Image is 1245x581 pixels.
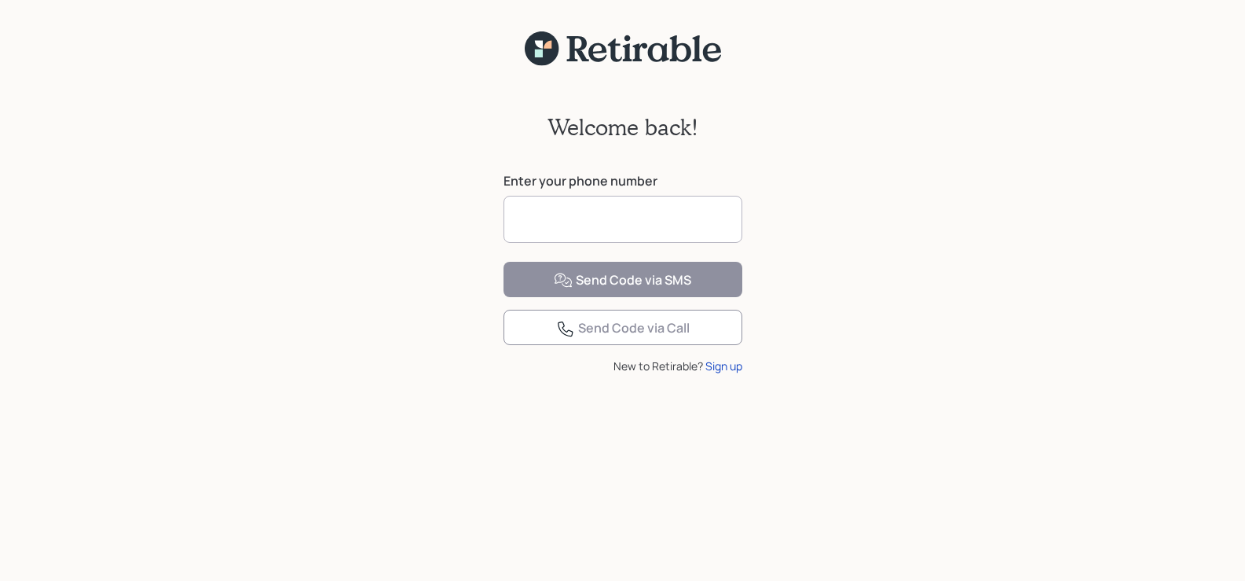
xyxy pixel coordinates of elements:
[705,358,742,374] div: Sign up
[503,310,742,345] button: Send Code via Call
[547,114,698,141] h2: Welcome back!
[503,358,742,374] div: New to Retirable?
[503,172,742,189] label: Enter your phone number
[503,262,742,297] button: Send Code via SMS
[556,319,690,338] div: Send Code via Call
[554,271,691,290] div: Send Code via SMS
